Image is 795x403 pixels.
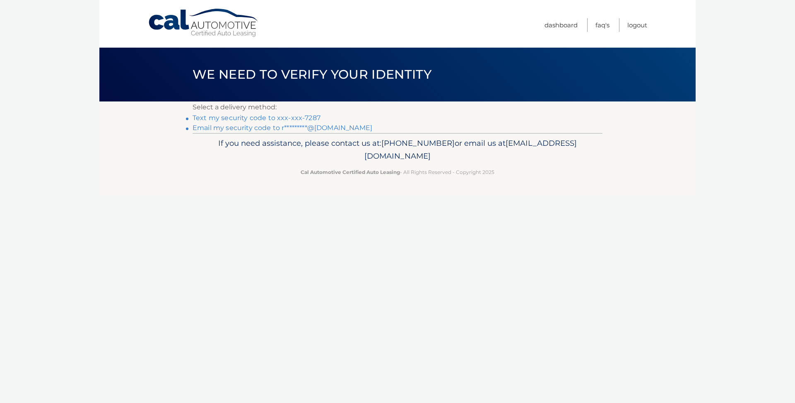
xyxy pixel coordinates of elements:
[198,168,597,176] p: - All Rights Reserved - Copyright 2025
[595,18,609,32] a: FAQ's
[301,169,400,175] strong: Cal Automotive Certified Auto Leasing
[544,18,578,32] a: Dashboard
[198,137,597,163] p: If you need assistance, please contact us at: or email us at
[627,18,647,32] a: Logout
[193,124,372,132] a: Email my security code to r*********@[DOMAIN_NAME]
[193,114,320,122] a: Text my security code to xxx-xxx-7287
[193,67,431,82] span: We need to verify your identity
[193,101,602,113] p: Select a delivery method:
[148,8,260,38] a: Cal Automotive
[381,138,455,148] span: [PHONE_NUMBER]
